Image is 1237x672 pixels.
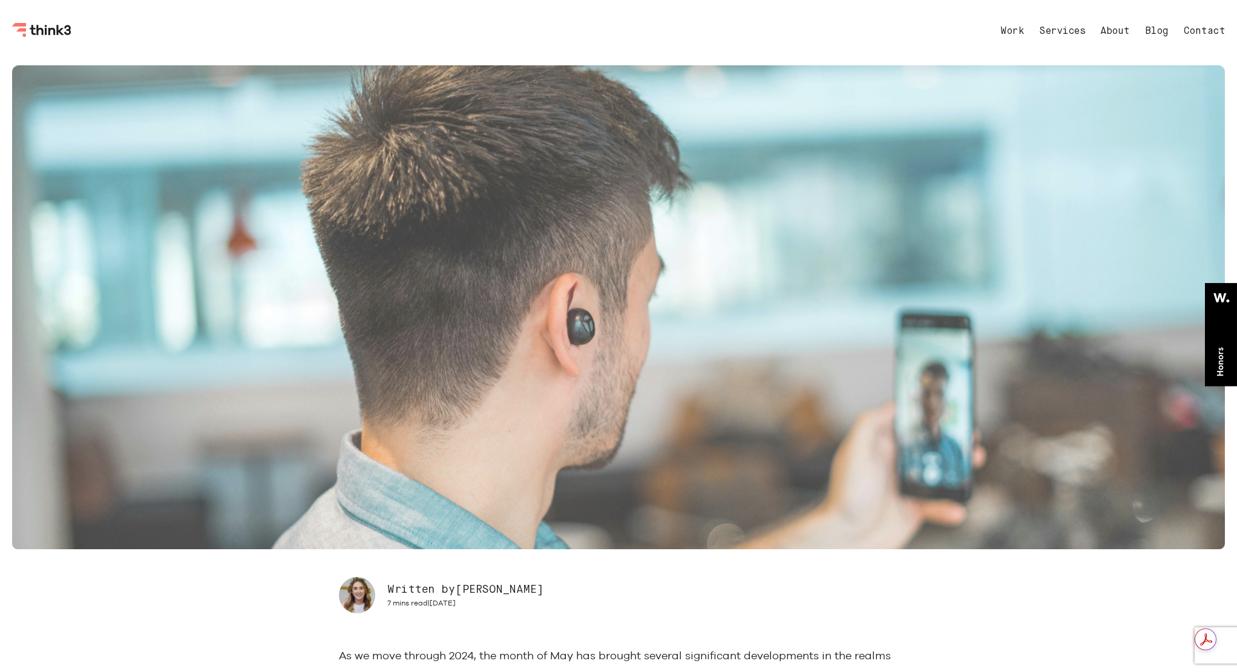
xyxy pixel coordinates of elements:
a: About [1100,27,1130,36]
a: Contact [1184,27,1226,36]
div: | [387,599,543,608]
img: Author: Amey Murray [339,577,375,613]
a: Think3 Logo [12,28,73,39]
a: Services [1039,27,1085,36]
a: Work [1000,27,1024,36]
h3: Written by [387,582,543,597]
a: Blog [1145,27,1169,36]
span: 7 mins read [387,599,428,607]
span: [DATE] [430,599,456,607]
span: [PERSON_NAME] [455,584,543,595]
